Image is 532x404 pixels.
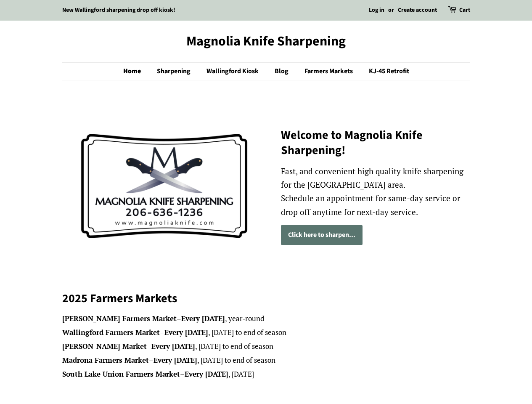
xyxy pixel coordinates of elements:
[62,355,149,365] strong: Madrona Farmers Market
[151,341,195,351] strong: Every [DATE]
[388,5,394,16] li: or
[62,313,470,325] li: – , year-round
[62,314,177,323] strong: [PERSON_NAME] Farmers Market
[151,63,199,80] a: Sharpening
[298,63,361,80] a: Farmers Markets
[62,341,147,351] strong: [PERSON_NAME] Market
[154,355,197,365] strong: Every [DATE]
[459,5,470,16] a: Cart
[62,6,175,14] a: New Wallingford sharpening drop off kiosk!
[62,291,470,306] h2: 2025 Farmers Markets
[62,369,180,379] strong: South Lake Union Farmers Market
[268,63,297,80] a: Blog
[181,314,225,323] strong: Every [DATE]
[185,369,228,379] strong: Every [DATE]
[123,63,149,80] a: Home
[62,340,470,353] li: – , [DATE] to end of season
[62,327,160,337] strong: Wallingford Farmers Market
[398,6,437,14] a: Create account
[281,128,470,158] h2: Welcome to Magnolia Knife Sharpening!
[281,165,470,219] p: Fast, and convenient high quality knife sharpening for the [GEOGRAPHIC_DATA] area. Schedule an ap...
[363,63,409,80] a: KJ-45 Retrofit
[281,225,363,245] a: Click here to sharpen...
[62,354,470,367] li: – , [DATE] to end of season
[62,33,470,49] a: Magnolia Knife Sharpening
[369,6,384,14] a: Log in
[164,327,208,337] strong: Every [DATE]
[62,368,470,380] li: – , [DATE]
[62,327,470,339] li: – , [DATE] to end of season
[200,63,267,80] a: Wallingford Kiosk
